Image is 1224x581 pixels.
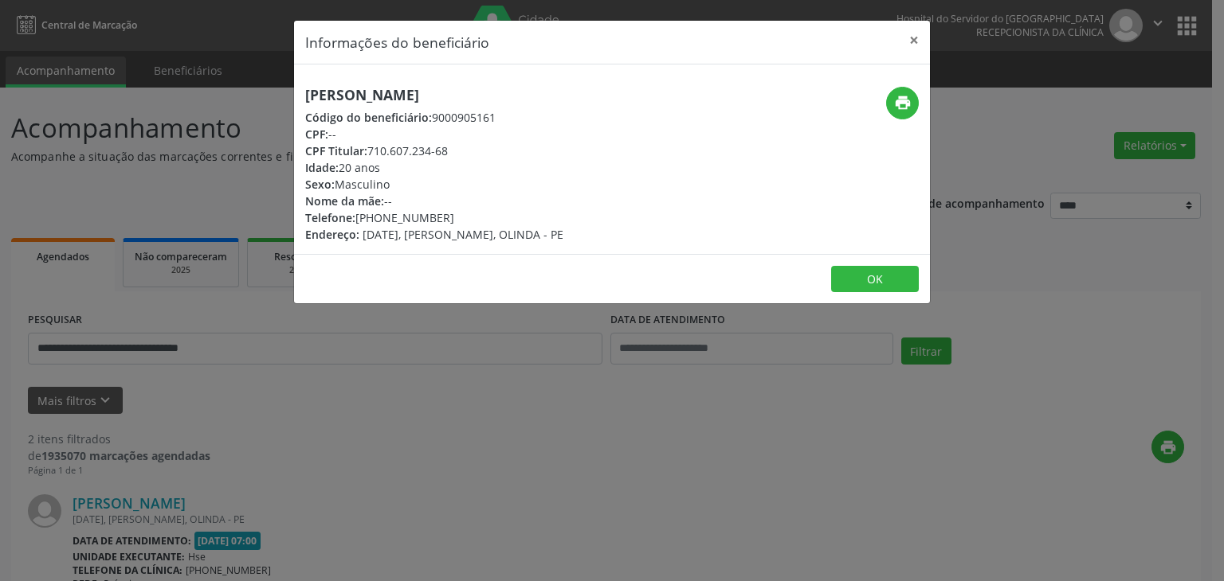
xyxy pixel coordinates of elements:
[305,32,489,53] h5: Informações do beneficiário
[305,193,563,209] div: --
[305,227,359,242] span: Endereço:
[305,143,367,158] span: CPF Titular:
[305,176,563,193] div: Masculino
[363,227,563,242] span: [DATE], [PERSON_NAME], OLINDA - PE
[894,94,912,111] i: print
[886,87,919,119] button: print
[305,109,563,126] div: 9000905161
[305,87,563,103] h5: [PERSON_NAME]
[305,177,335,192] span: Sexo:
[305,210,355,225] span: Telefone:
[305,160,339,175] span: Idade:
[305,126,563,142] div: --
[305,110,432,125] span: Código do beneficiário:
[305,159,563,176] div: 20 anos
[898,21,930,60] button: Close
[831,266,919,293] button: OK
[305,193,384,209] span: Nome da mãe:
[305,142,563,159] div: 710.607.234-68
[305,127,328,142] span: CPF:
[305,209,563,226] div: [PHONE_NUMBER]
